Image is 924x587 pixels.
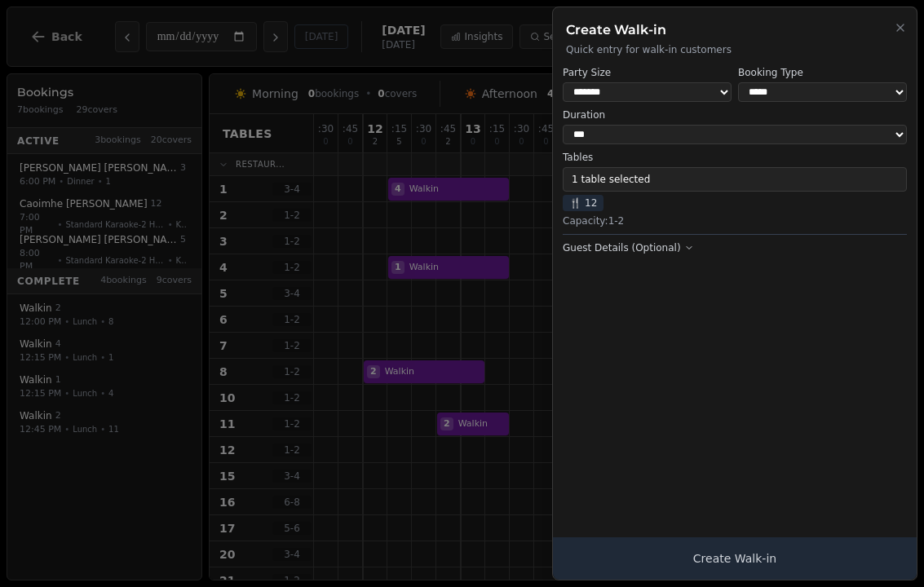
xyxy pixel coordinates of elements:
label: Tables [563,151,907,164]
label: Duration [563,108,907,121]
label: Party Size [563,66,732,79]
h2: Create Walk-in [566,20,904,40]
div: Capacity: 1 - 2 [563,214,907,227]
button: Create Walk-in [553,537,917,580]
span: 12 [563,195,603,211]
p: Quick entry for walk-in customers [566,43,904,56]
span: 🍴 [569,196,581,210]
label: Booking Type [738,66,907,79]
button: 1 table selected [563,167,907,192]
button: Guest Details (Optional) [563,241,694,254]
